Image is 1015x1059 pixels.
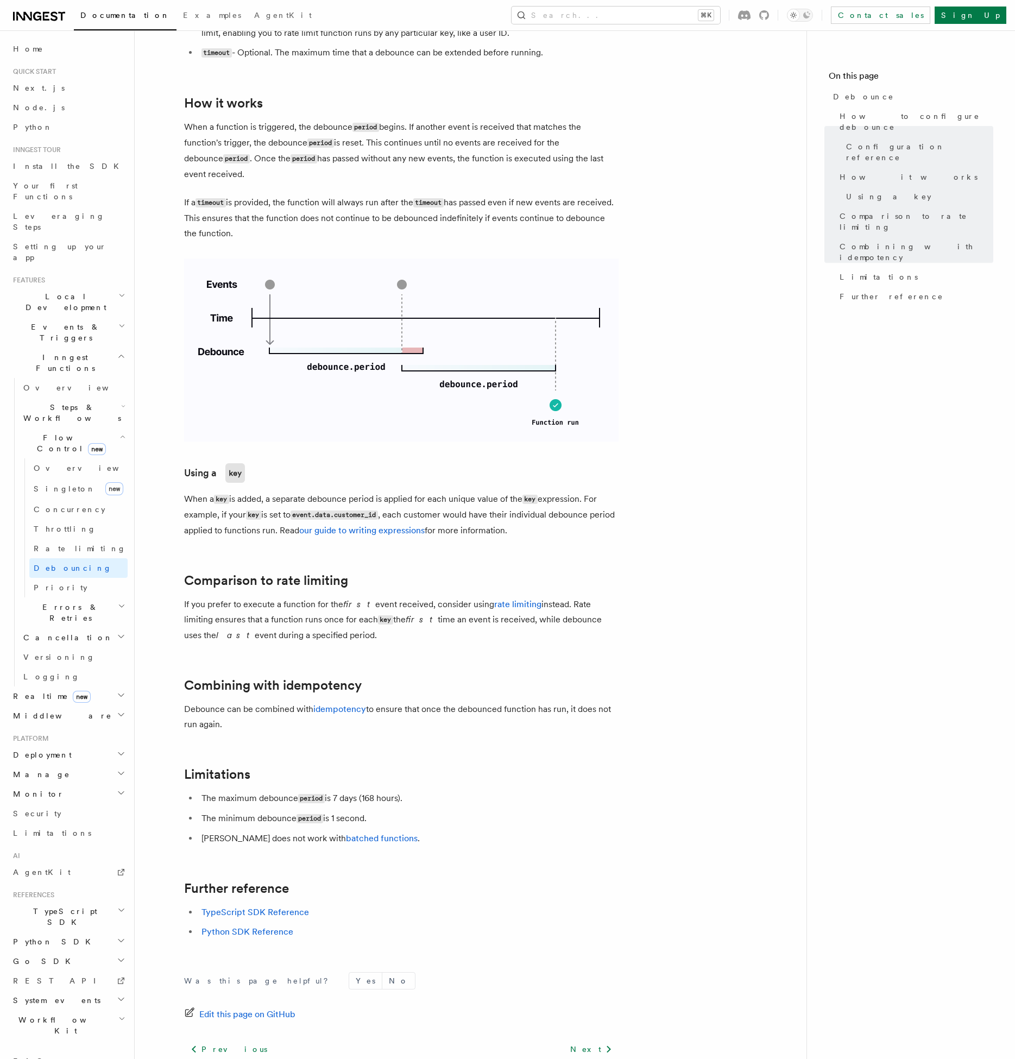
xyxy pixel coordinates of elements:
a: Limitations [835,267,993,287]
div: Inngest Functions [9,378,128,686]
code: key [246,510,261,520]
span: Platform [9,734,49,743]
code: period [223,154,250,163]
button: Steps & Workflows [19,398,128,428]
span: Python [13,123,53,131]
span: Node.js [13,103,65,112]
span: Realtime [9,691,91,702]
p: If you prefer to execute a function for the event received, consider using instead. Rate limiting... [184,597,619,643]
a: Contact sales [831,7,930,24]
span: Rate limiting [34,544,126,553]
span: Concurrency [34,505,105,514]
button: Deployment [9,745,128,765]
a: Leveraging Steps [9,206,128,237]
li: The maximum debounce is 7 days (168 hours). [198,791,619,806]
a: How to configure debounce [835,106,993,137]
span: Flow Control [19,432,119,454]
a: Logging [19,667,128,686]
span: Setting up your app [13,242,106,262]
em: first [343,599,375,609]
span: Features [9,276,45,285]
span: Comparison to rate limiting [840,211,993,232]
span: AgentKit [13,868,71,877]
button: Cancellation [19,628,128,647]
a: Python SDK Reference [201,926,293,937]
a: AgentKit [9,862,128,882]
a: How it works [184,96,263,111]
span: Edit this page on GitHub [199,1007,295,1022]
a: Previous [184,1039,274,1059]
a: idempotency [313,704,366,714]
span: Monitor [9,789,64,799]
a: Using a key [842,187,993,206]
a: Rate limiting [29,539,128,558]
code: key [225,463,245,483]
a: rate limiting [494,599,541,609]
span: Manage [9,769,70,780]
a: Install the SDK [9,156,128,176]
button: Monitor [9,784,128,804]
code: timeout [413,198,444,207]
a: Home [9,39,128,59]
code: timeout [196,198,226,207]
span: Logging [23,672,80,681]
span: Steps & Workflows [19,402,121,424]
button: Inngest Functions [9,348,128,378]
p: When a is added, a separate debounce period is applied for each unique value of the expression. F... [184,491,619,538]
a: Python [9,117,128,137]
h4: On this page [829,70,993,87]
li: [PERSON_NAME] does not work with . [198,831,619,846]
a: Combining with idempotency [835,237,993,267]
span: Install the SDK [13,162,125,171]
span: Inngest Functions [9,352,117,374]
code: period [291,154,317,163]
li: - Optional. The maximum time that a debounce can be extended before running. [198,45,619,61]
a: Next.js [9,78,128,98]
span: Inngest tour [9,146,61,154]
span: Limitations [840,272,918,282]
span: How to configure debounce [840,111,993,133]
em: first [406,614,438,625]
code: period [298,794,325,803]
code: period [297,814,323,823]
a: Configuration reference [842,137,993,167]
img: Visualization of how debounce is applied [184,259,619,442]
a: Overview [19,378,128,398]
span: Documentation [80,11,170,20]
button: Toggle dark mode [787,9,813,22]
span: Versioning [23,653,95,661]
button: Local Development [9,287,128,317]
a: Examples [176,3,248,29]
a: How it works [835,167,993,187]
a: Concurrency [29,500,128,519]
button: Workflow Kit [9,1010,128,1041]
a: our guide to writing expressions [299,525,425,535]
span: Errors & Retries [19,602,118,623]
button: Realtimenew [9,686,128,706]
span: Cancellation [19,632,113,643]
span: Singleton [34,484,96,493]
span: Debouncing [34,564,112,572]
span: new [105,482,123,495]
button: Go SDK [9,951,128,971]
span: Throttling [34,525,96,533]
code: key [522,495,538,504]
span: Limitations [13,829,91,837]
button: Events & Triggers [9,317,128,348]
code: event.data.customer_id [291,510,378,520]
span: Overview [34,464,146,472]
span: References [9,891,54,899]
span: Middleware [9,710,112,721]
p: If a is provided, the function will always run after the has passed even if new events are receiv... [184,195,619,241]
a: batched functions [346,833,418,843]
p: Was this page helpful? [184,975,336,986]
a: Limitations [184,767,250,782]
button: System events [9,991,128,1010]
code: key [214,495,229,504]
code: key [378,615,393,625]
span: AgentKit [254,11,312,20]
button: Flow Controlnew [19,428,128,458]
a: Further reference [184,881,289,896]
a: Debounce [829,87,993,106]
span: REST API [13,976,105,985]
